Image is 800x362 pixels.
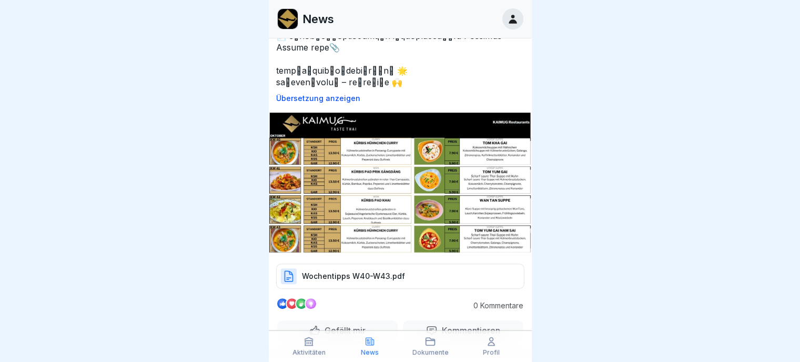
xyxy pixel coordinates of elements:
[278,9,298,29] img: web35t86tqr3cy61n04o2uzo.png
[302,271,405,281] p: Wochentipps W40-W43.pdf
[483,349,500,356] p: Profil
[320,325,366,336] p: Gefällt mir
[438,325,500,336] p: Kommentieren
[276,94,524,103] p: Übersetzung anzeigen
[292,349,326,356] p: Aktivitäten
[361,349,379,356] p: News
[465,301,523,310] p: 0 Kommentare
[412,349,449,356] p: Dokumente
[302,12,334,26] p: News
[276,276,524,286] a: Wochentipps W40-W43.pdf
[269,111,532,255] img: Post Image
